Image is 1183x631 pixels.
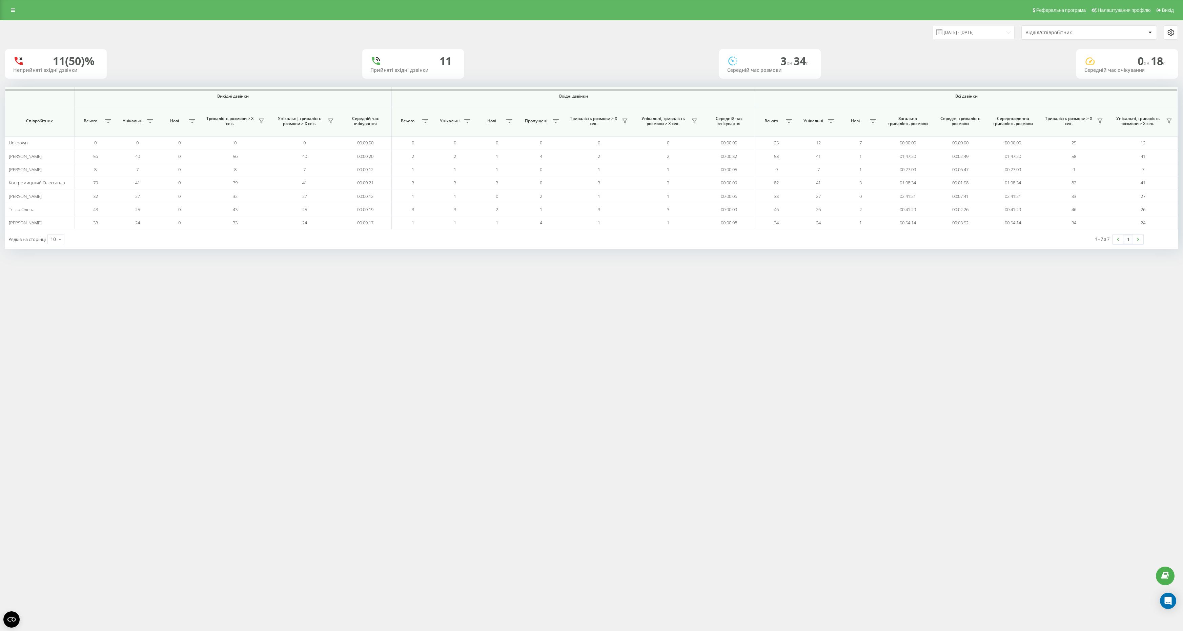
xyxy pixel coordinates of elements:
[940,116,981,126] span: Середня тривалість розмови
[598,206,600,212] span: 3
[934,189,986,203] td: 00:07:41
[94,140,97,146] span: 0
[1112,116,1164,126] span: Унікальні, тривалість розмови > Х сек.
[775,166,778,172] span: 9
[859,180,862,186] span: 3
[454,206,456,212] span: 3
[859,140,862,146] span: 7
[568,116,620,126] span: Тривалість розмови > Х сек.
[13,67,99,73] div: Неприйняті вхідні дзвінки
[774,153,779,159] span: 58
[233,193,238,199] span: 32
[339,149,392,163] td: 00:00:20
[598,220,600,226] span: 1
[859,166,862,172] span: 1
[703,216,755,229] td: 00:00:08
[339,203,392,216] td: 00:00:19
[780,94,1154,99] span: Всі дзвінки
[412,220,414,226] span: 1
[667,180,669,186] span: 3
[1036,7,1086,13] span: Реферальна програма
[1162,7,1174,13] span: Вихід
[93,180,98,186] span: 79
[395,118,420,124] span: Всього
[1072,206,1076,212] span: 46
[986,149,1039,163] td: 01:47:20
[598,166,600,172] span: 1
[816,140,821,146] span: 12
[598,153,600,159] span: 2
[412,153,414,159] span: 2
[233,220,238,226] span: 33
[759,118,784,124] span: Всього
[1141,180,1145,186] span: 41
[120,118,145,124] span: Унікальні
[178,206,181,212] span: 0
[598,140,600,146] span: 0
[637,116,689,126] span: Унікальні, тривалість розмови > Х сек.
[162,118,187,124] span: Нові
[816,193,821,199] span: 27
[496,180,498,186] span: 3
[1072,153,1076,159] span: 58
[302,153,307,159] span: 40
[934,176,986,189] td: 00:01:58
[136,166,139,172] span: 7
[816,220,821,226] span: 24
[859,153,862,159] span: 1
[881,136,934,149] td: 00:00:00
[412,206,414,212] span: 3
[1072,140,1076,146] span: 25
[412,180,414,186] span: 3
[302,193,307,199] span: 27
[986,203,1039,216] td: 00:41:29
[1141,220,1145,226] span: 24
[703,176,755,189] td: 00:00:09
[986,189,1039,203] td: 02:41:21
[454,180,456,186] span: 3
[667,206,669,212] span: 3
[93,153,98,159] span: 56
[1138,54,1151,68] span: 0
[817,166,820,172] span: 7
[992,116,1034,126] span: Середньоденна тривалість розмови
[234,140,237,146] span: 0
[53,55,95,67] div: 11 (50)%
[437,118,462,124] span: Унікальні
[93,220,98,226] span: 33
[881,216,934,229] td: 00:54:14
[303,166,306,172] span: 7
[1142,166,1144,172] span: 7
[598,193,600,199] span: 1
[302,180,307,186] span: 41
[703,136,755,149] td: 00:00:00
[9,220,42,226] span: [PERSON_NAME]
[413,94,734,99] span: Вхідні дзвінки
[780,54,794,68] span: 3
[540,220,542,226] span: 4
[178,220,181,226] span: 0
[1144,59,1151,67] span: хв
[934,203,986,216] td: 00:02:26
[540,153,542,159] span: 4
[9,140,28,146] span: Unknown
[302,220,307,226] span: 24
[540,140,542,146] span: 0
[50,236,56,243] div: 10
[667,153,669,159] span: 2
[881,189,934,203] td: 02:41:21
[339,189,392,203] td: 00:00:12
[794,54,809,68] span: 34
[787,59,794,67] span: хв
[454,166,456,172] span: 1
[667,220,669,226] span: 1
[727,67,813,73] div: Середній час розмови
[9,206,35,212] span: Тягло Олена
[339,136,392,149] td: 00:00:00
[934,149,986,163] td: 00:02:49
[801,118,826,124] span: Унікальні
[703,149,755,163] td: 00:00:32
[1141,140,1145,146] span: 12
[881,176,934,189] td: 01:08:34
[233,206,238,212] span: 43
